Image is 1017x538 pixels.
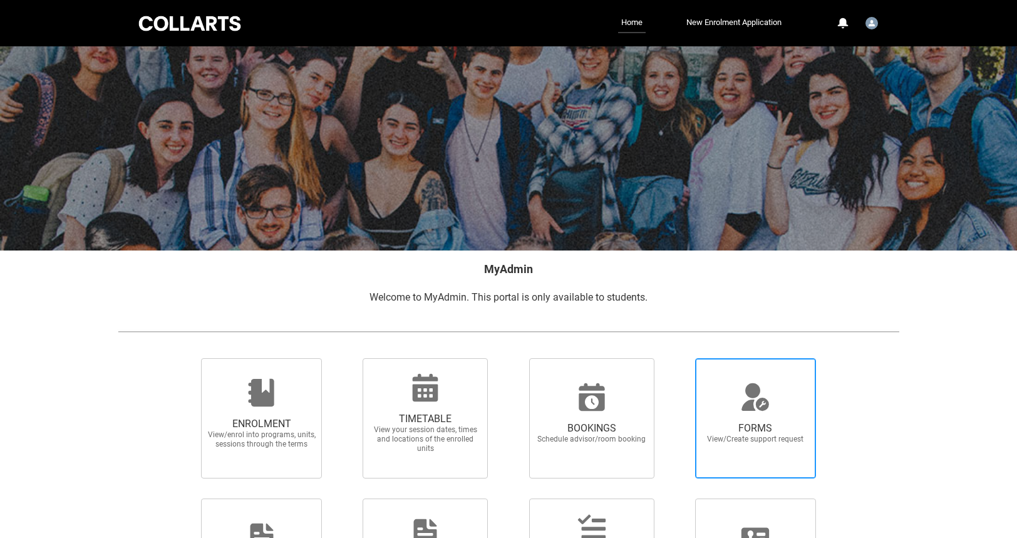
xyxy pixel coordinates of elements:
span: TIMETABLE [370,413,480,425]
span: View/Create support request [700,435,810,444]
span: BOOKINGS [537,422,647,435]
h2: MyAdmin [118,261,899,277]
span: Welcome to MyAdmin. This portal is only available to students. [369,291,648,303]
a: New Enrolment Application [683,13,785,32]
span: View your session dates, times and locations of the enrolled units [370,425,480,453]
span: Schedule advisor/room booking [537,435,647,444]
a: Home [618,13,646,33]
img: Student.emaddy.20230906 [865,17,878,29]
button: User Profile Student.emaddy.20230906 [862,12,881,32]
span: View/enrol into programs, units, sessions through the terms [207,430,317,449]
span: ENROLMENT [207,418,317,430]
span: FORMS [700,422,810,435]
